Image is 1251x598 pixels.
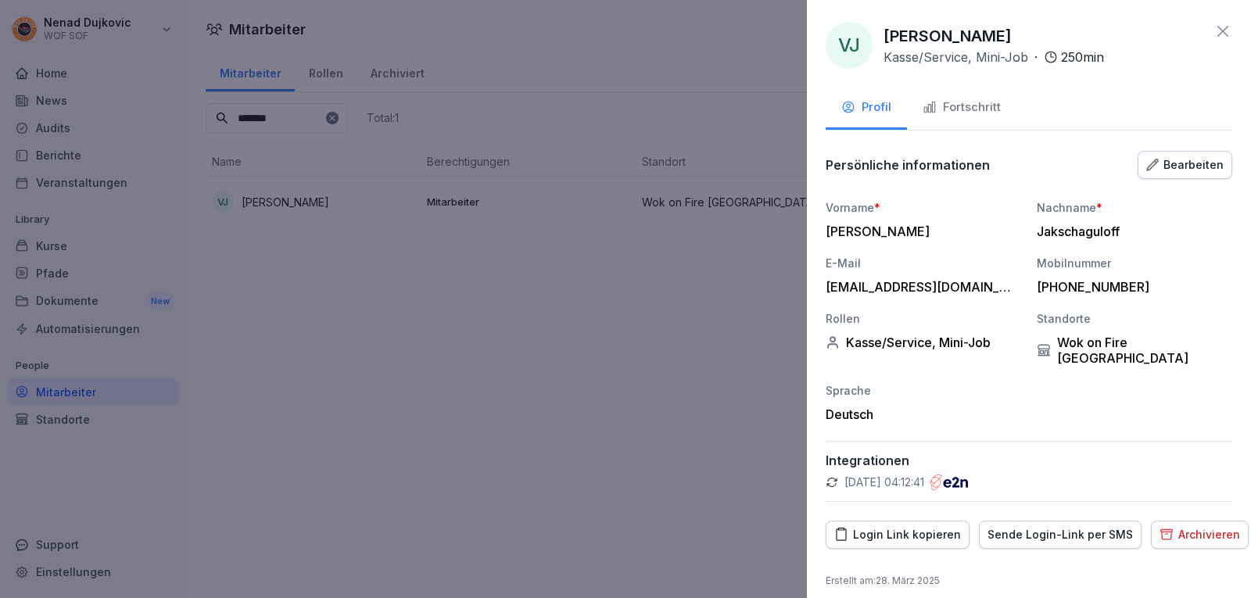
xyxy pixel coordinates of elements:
[1037,224,1224,239] div: Jakschaguloff
[826,335,1021,350] div: Kasse/Service, Mini-Job
[826,255,1021,271] div: E-Mail
[884,48,1028,66] p: Kasse/Service, Mini-Job
[834,526,961,543] div: Login Link kopieren
[907,88,1016,130] button: Fortschritt
[826,199,1021,216] div: Vorname
[1160,526,1240,543] div: Archivieren
[1037,279,1224,295] div: [PHONE_NUMBER]
[884,48,1104,66] div: ·
[826,157,990,173] p: Persönliche informationen
[826,453,1232,468] p: Integrationen
[930,474,968,490] img: e2n.png
[826,574,1232,588] p: Erstellt am : 28. März 2025
[1037,255,1232,271] div: Mobilnummer
[826,310,1021,327] div: Rollen
[1037,310,1232,327] div: Standorte
[826,406,1021,422] div: Deutsch
[884,24,1012,48] p: [PERSON_NAME]
[1146,156,1224,174] div: Bearbeiten
[826,521,970,549] button: Login Link kopieren
[841,98,891,116] div: Profil
[1061,48,1104,66] p: 250 min
[979,521,1142,549] button: Sende Login-Link per SMS
[844,474,924,490] p: [DATE] 04:12:41
[826,279,1013,295] div: [EMAIL_ADDRESS][DOMAIN_NAME]
[1151,521,1249,549] button: Archivieren
[923,98,1001,116] div: Fortschritt
[1037,335,1232,366] div: Wok on Fire [GEOGRAPHIC_DATA]
[1037,199,1232,216] div: Nachname
[826,382,1021,399] div: Sprache
[826,224,1013,239] div: [PERSON_NAME]
[1138,151,1232,179] button: Bearbeiten
[988,526,1133,543] div: Sende Login-Link per SMS
[826,22,873,69] div: VJ
[826,88,907,130] button: Profil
